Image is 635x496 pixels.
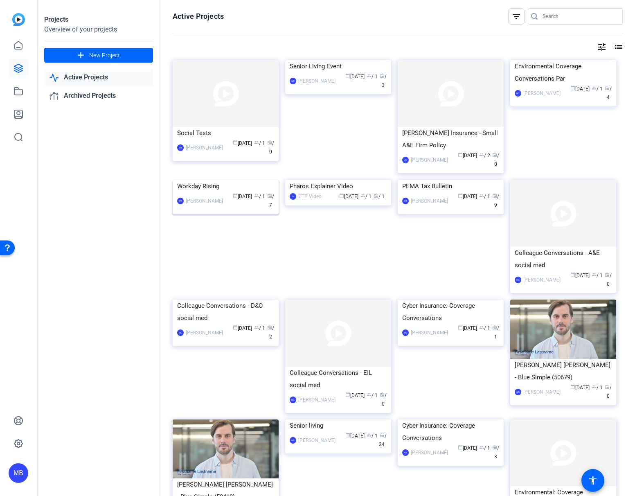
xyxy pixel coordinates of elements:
span: / 7 [267,194,274,208]
span: [DATE] [345,392,365,398]
span: / 34 [379,433,387,447]
span: group [479,325,484,330]
div: JS [402,157,409,163]
span: calendar_today [570,272,575,277]
span: / 1 [374,194,385,199]
div: Senior living [290,419,387,432]
span: / 1 [479,325,490,331]
div: [PERSON_NAME] Insurance - Small A&E Firm Policy [402,127,499,151]
span: / 4 [605,86,612,100]
div: Workday Rising [177,180,274,192]
div: [PERSON_NAME] [411,329,448,337]
span: group [367,73,372,78]
span: calendar_today [233,193,238,198]
span: calendar_today [570,384,575,389]
mat-icon: filter_list [511,11,521,21]
span: group [367,392,372,397]
span: group [592,272,597,277]
span: calendar_today [339,193,344,198]
div: [PERSON_NAME] [411,449,448,457]
span: / 2 [267,325,274,340]
h1: Active Projects [173,11,224,21]
span: / 9 [492,194,499,208]
div: [PERSON_NAME] [411,156,448,164]
div: MB [9,463,28,483]
div: MC [515,277,521,283]
span: / 1 [254,194,265,199]
span: / 3 [492,445,499,460]
mat-icon: list [613,42,623,52]
img: blue-gradient.svg [12,13,25,26]
span: / 3 [380,74,387,88]
span: group [254,193,259,198]
div: [PERSON_NAME] [523,388,561,396]
span: [DATE] [570,86,590,92]
span: radio [605,86,610,90]
span: group [367,433,372,437]
span: [DATE] [345,433,365,439]
div: MC [515,90,521,97]
span: group [592,384,597,389]
input: Search [543,11,616,21]
span: / 1 [360,194,372,199]
span: group [479,152,484,157]
span: calendar_today [233,325,238,330]
span: [DATE] [233,140,252,146]
div: Pharos Explainer Video [290,180,387,192]
div: [PERSON_NAME] [298,77,336,85]
span: [DATE] [345,74,365,79]
span: radio [380,392,385,397]
span: New Project [89,51,120,60]
span: / 1 [592,273,603,278]
span: [DATE] [339,194,358,199]
span: [DATE] [458,325,477,331]
div: Projects [44,15,153,25]
span: / 1 [592,86,603,92]
div: [PERSON_NAME] [523,89,561,97]
span: / 1 [479,445,490,451]
span: [DATE] [233,325,252,331]
span: group [479,445,484,450]
span: [DATE] [458,445,477,451]
span: radio [380,73,385,78]
span: [DATE] [570,273,590,278]
span: [DATE] [458,153,477,158]
span: calendar_today [458,445,463,450]
div: Cyber Insurance: Coverage Conversations [402,419,499,444]
span: radio [267,193,272,198]
span: calendar_today [458,193,463,198]
span: / 0 [492,153,499,167]
div: Colleague Conversations - EIL social med [290,367,387,391]
span: radio [374,193,378,198]
span: group [254,325,259,330]
span: calendar_today [458,152,463,157]
div: Overview of your projects [44,25,153,34]
div: MC [177,329,184,336]
span: / 1 [254,140,265,146]
div: MB [290,78,296,84]
div: DV [290,193,296,200]
div: MB [290,437,296,444]
div: [PERSON_NAME] [523,276,561,284]
span: / 0 [380,392,387,407]
div: Colleague Conversations - A&E social med [515,247,612,271]
div: MB [515,389,521,395]
div: [PERSON_NAME] [186,329,223,337]
div: [PERSON_NAME] [PERSON_NAME] - Blue Simple (50679) [515,359,612,383]
button: New Project [44,48,153,63]
span: / 1 [367,433,378,439]
span: radio [492,325,497,330]
span: group [254,140,259,145]
div: Senior Living Event [290,60,387,72]
span: calendar_today [345,392,350,397]
span: / 2 [479,153,490,158]
div: Environmental Coverage Conversations Par [515,60,612,85]
span: radio [380,433,385,437]
span: group [479,193,484,198]
div: Cyber Insurance: Coverage Conversations [402,300,499,324]
mat-icon: add [76,50,86,61]
div: [PERSON_NAME] [186,197,223,205]
div: MC [290,397,296,403]
span: radio [492,445,497,450]
span: / 0 [605,273,612,287]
